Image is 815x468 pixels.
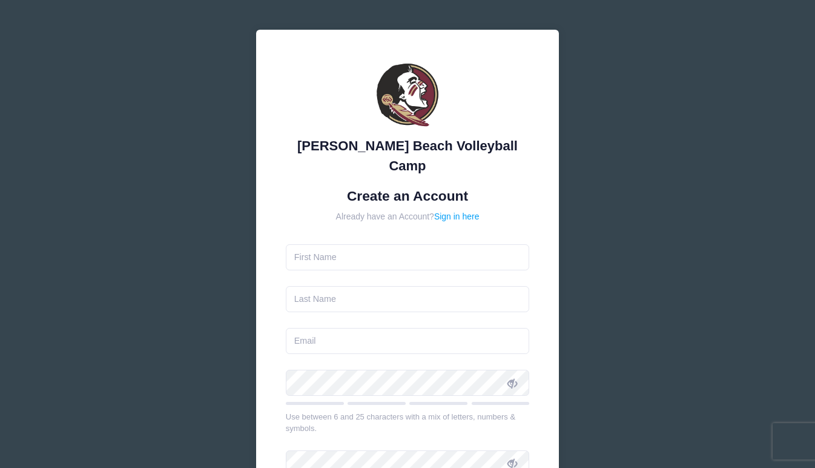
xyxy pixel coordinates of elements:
[286,188,530,204] h1: Create an Account
[434,212,480,221] a: Sign in here
[286,244,530,270] input: First Name
[286,328,530,354] input: Email
[286,136,530,176] div: [PERSON_NAME] Beach Volleyball Camp
[371,59,444,132] img: Brooke Niles Beach Volleyball Camp
[286,286,530,312] input: Last Name
[286,210,530,223] div: Already have an Account?
[286,411,530,435] div: Use between 6 and 25 characters with a mix of letters, numbers & symbols.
